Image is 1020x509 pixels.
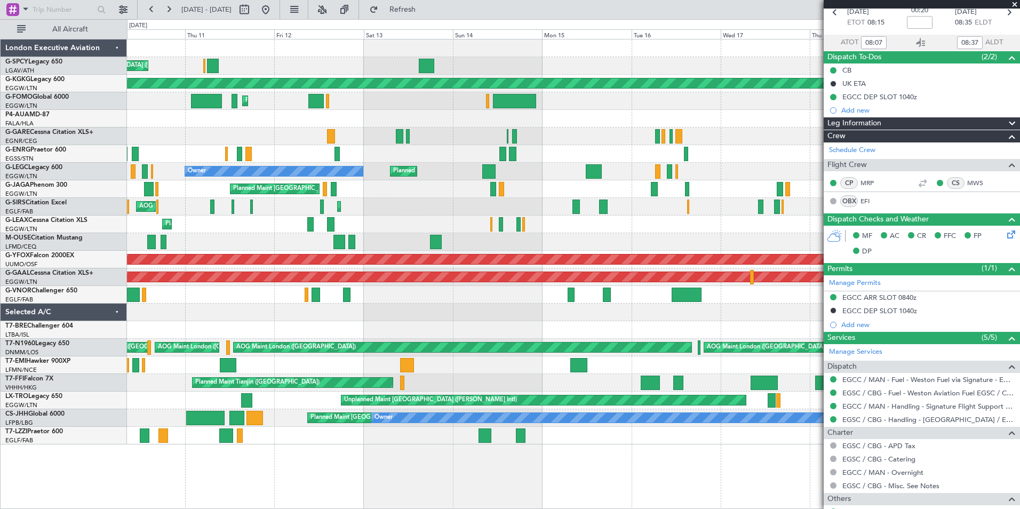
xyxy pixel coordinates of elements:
span: M-OUSE [5,235,31,241]
span: Dispatch [827,361,857,373]
a: EGSC / CBG - Handling - [GEOGRAPHIC_DATA] / EGSC / CBG [842,415,1015,424]
span: G-GARE [5,129,30,136]
div: Owner [188,163,206,179]
a: LGAV/ATH [5,67,34,75]
span: (5/5) [982,332,997,343]
span: (2/2) [982,51,997,62]
a: LTBA/ISL [5,331,29,339]
a: G-YFOXFalcon 2000EX [5,252,74,259]
span: G-LEAX [5,217,28,224]
button: All Aircraft [12,21,116,38]
a: LX-TROLegacy 650 [5,393,62,400]
a: G-LEAXCessna Citation XLS [5,217,87,224]
div: Planned Maint [GEOGRAPHIC_DATA] ([GEOGRAPHIC_DATA]) [340,198,508,214]
span: T7-BRE [5,323,27,329]
a: EFI [860,196,884,206]
a: LFMD/CEQ [5,243,36,251]
a: T7-N1960Legacy 650 [5,340,69,347]
div: Wed 10 [96,29,185,39]
span: Crew [827,130,846,142]
div: UK ETA [842,79,866,88]
a: EGGW/LTN [5,84,37,92]
div: AOG Maint London ([GEOGRAPHIC_DATA]) [707,339,826,355]
span: Others [827,493,851,505]
a: G-GAALCessna Citation XLS+ [5,270,93,276]
span: ATOT [841,37,858,48]
span: G-LEGC [5,164,28,171]
input: --:-- [957,36,983,49]
a: EGSC / CBG - Misc. See Notes [842,481,939,490]
div: EGCC DEP SLOT 1040z [842,92,917,101]
span: FFC [944,231,956,242]
div: Planned Maint [GEOGRAPHIC_DATA] ([GEOGRAPHIC_DATA]) [233,181,401,197]
div: Sun 14 [453,29,542,39]
span: G-GAAL [5,270,30,276]
span: FP [974,231,982,242]
span: [DATE] [955,7,977,18]
span: All Aircraft [28,26,113,33]
a: EGCC / MAN - Fuel - Weston Fuel via Signature - EGCC / MAN [842,375,1015,384]
a: EGSC / CBG - Fuel - Weston Aviation Fuel EGSC / CBG [842,388,1015,397]
span: T7-LZZI [5,428,27,435]
div: CP [840,177,858,189]
span: MF [862,231,872,242]
a: T7-EMIHawker 900XP [5,358,70,364]
span: AC [890,231,899,242]
span: G-JAGA [5,182,30,188]
a: G-GARECessna Citation XLS+ [5,129,93,136]
a: LFPB/LBG [5,419,33,427]
a: Schedule Crew [829,145,875,156]
div: Owner [374,410,393,426]
span: 08:15 [867,18,884,28]
a: EGCC / MAN - Overnight [842,468,923,477]
a: MRP [860,178,884,188]
div: EGCC DEP SLOT 1040z [842,306,917,315]
span: G-FOMO [5,94,33,100]
span: Dispatch To-Dos [827,51,881,63]
a: G-LEGCLegacy 600 [5,164,62,171]
button: Refresh [364,1,428,18]
a: EGCC / MAN - Handling - Signature Flight Support EGCC / MAN [842,402,1015,411]
span: (1/1) [982,263,997,274]
a: T7-FFIFalcon 7X [5,376,53,382]
span: [DATE] [847,7,869,18]
a: EGLF/FAB [5,436,33,444]
span: Charter [827,427,853,439]
a: T7-BREChallenger 604 [5,323,73,329]
a: LFMN/NCE [5,366,37,374]
span: CR [917,231,926,242]
a: EGGW/LTN [5,102,37,110]
a: Manage Services [829,347,882,357]
div: Unplanned Maint [GEOGRAPHIC_DATA] ([PERSON_NAME] Intl) [344,392,517,408]
a: G-ENRGPraetor 600 [5,147,66,153]
a: EGGW/LTN [5,401,37,409]
div: Tue 16 [632,29,721,39]
a: G-FOMOGlobal 6000 [5,94,69,100]
a: EGLF/FAB [5,208,33,216]
span: G-ENRG [5,147,30,153]
span: LX-TRO [5,393,28,400]
div: Mon 15 [542,29,631,39]
div: CB [842,66,851,75]
a: Manage Permits [829,278,881,289]
div: Planned Maint Tianjin ([GEOGRAPHIC_DATA]) [195,375,320,391]
div: AOG Maint London ([GEOGRAPHIC_DATA]) [236,339,356,355]
div: Add new [841,320,1015,329]
span: Leg Information [827,117,881,130]
span: Services [827,332,855,344]
div: Thu 11 [185,29,274,39]
a: EGSC / CBG - APD Tax [842,441,915,450]
span: G-VNOR [5,288,31,294]
a: EGGW/LTN [5,278,37,286]
div: Planned Maint [GEOGRAPHIC_DATA] ([GEOGRAPHIC_DATA]) [310,410,479,426]
span: P4-AUA [5,112,29,118]
span: DP [862,246,872,257]
a: EGLF/FAB [5,296,33,304]
span: ETOT [847,18,865,28]
span: G-SIRS [5,200,26,206]
a: M-OUSECitation Mustang [5,235,83,241]
div: AOG Maint [PERSON_NAME] [139,198,220,214]
a: EGGW/LTN [5,190,37,198]
div: Sat 13 [364,29,453,39]
div: Thu 18 [810,29,899,39]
